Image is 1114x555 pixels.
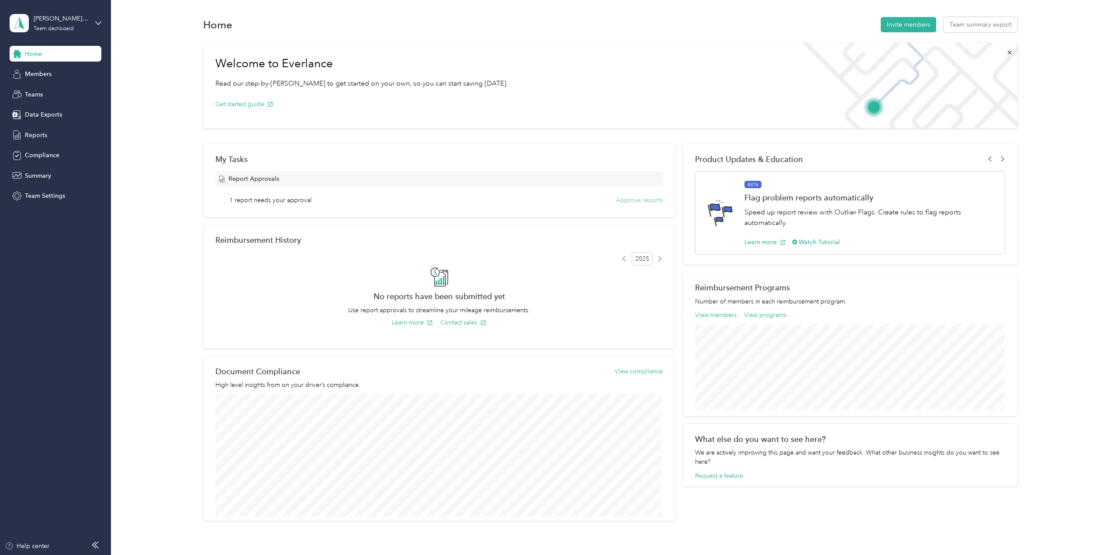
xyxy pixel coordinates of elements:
button: Watch Tutorial [792,238,841,247]
h2: Reimbursement Programs [695,283,1005,292]
span: 2025 [632,252,653,265]
h2: Reimbursement History [215,235,301,245]
h1: Flag problem reports automatically [744,193,996,202]
span: Home [25,49,42,59]
p: Speed up report review with Outlier Flags. Create rules to flag reports automatically. [744,207,996,228]
span: Reports [25,131,47,140]
span: BETA [744,181,761,189]
p: Read our step-by-[PERSON_NAME] to get started on your own, so you can start saving [DATE]. [215,78,508,89]
button: View members [695,310,737,320]
button: Get started guide [215,100,273,109]
div: My Tasks [215,155,663,164]
h2: No reports have been submitted yet [215,292,663,301]
div: [PERSON_NAME][EMAIL_ADDRESS][PERSON_NAME][DOMAIN_NAME] [34,14,88,23]
div: We are actively improving this page and want your feedback. What other business insights do you w... [695,448,1005,466]
span: Teams [25,90,43,99]
button: View compliance [615,367,663,376]
h2: Document Compliance [215,367,300,376]
button: Team summary export [944,17,1017,32]
span: Summary [25,171,51,180]
iframe: Everlance-gr Chat Button Frame [1065,506,1114,555]
button: Invite members [881,17,936,32]
div: Team dashboard [34,26,74,31]
div: What else do you want to see here? [695,434,1005,444]
h1: Home [203,20,232,29]
button: Learn more [392,318,433,327]
span: Team Settings [25,191,65,200]
span: Report Approvals [228,174,279,183]
span: Data Exports [25,110,62,119]
button: View programs [744,310,786,320]
button: Learn more [744,238,786,247]
span: Compliance [25,151,59,160]
button: Help center [5,541,49,551]
img: Welcome to everlance [793,43,1017,128]
span: Product Updates & Education [695,155,803,164]
p: Number of members in each reimbursement program. [695,297,1005,306]
button: Request a feature [695,471,743,480]
span: Members [25,69,52,79]
h1: Welcome to Everlance [215,57,508,71]
span: 1 report needs your approval [229,196,311,205]
button: Approve reports [616,196,663,205]
p: Use report approvals to streamline your mileage reimbursements. [215,306,663,315]
button: Contact sales [440,318,486,327]
p: High level insights from on your driver’s compliance. [215,380,663,390]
